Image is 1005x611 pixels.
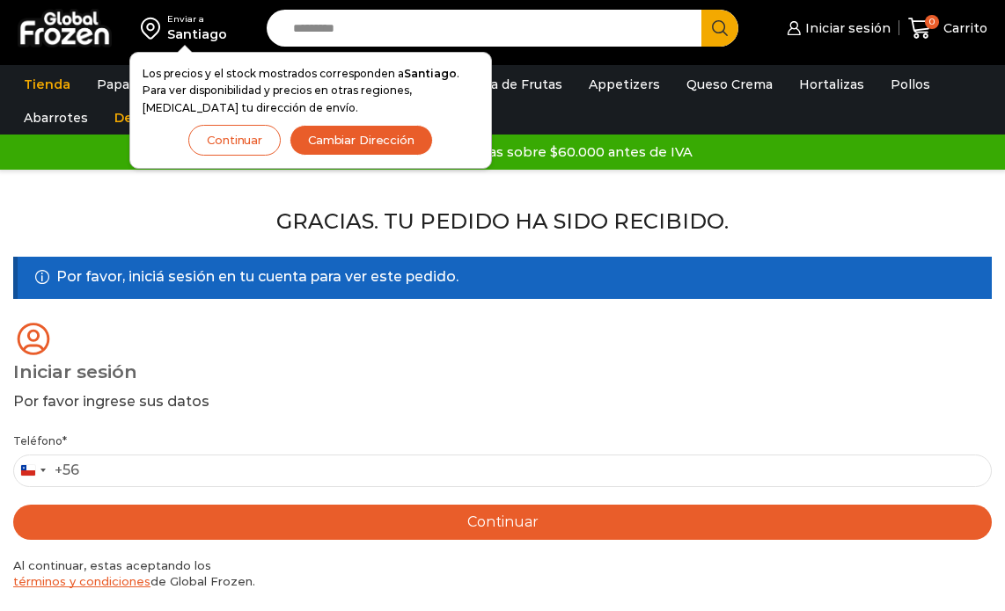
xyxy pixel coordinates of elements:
[13,433,992,449] label: Teléfono
[14,455,79,486] button: Selected country
[678,68,781,101] a: Queso Crema
[13,505,992,540] button: Continuar
[167,25,227,43] div: Santiago
[106,101,204,135] a: Descuentos
[188,125,281,156] button: Continuar
[908,8,987,49] a: 0 Carrito
[404,67,457,80] strong: Santiago
[13,205,992,238] p: Gracias. Tu pedido ha sido recibido.
[290,125,433,156] button: Cambiar Dirección
[13,557,992,590] div: Al continuar, estas aceptando los de Global Frozen.
[141,13,167,43] img: address-field-icon.svg
[782,11,890,46] a: Iniciar sesión
[701,10,738,47] button: Search button
[88,68,186,101] a: Papas Fritas
[13,257,992,299] div: Por favor, iniciá sesión en tu cuenta para ver este pedido.
[939,19,987,37] span: Carrito
[13,319,54,359] img: tabler-icon-user-circle.svg
[580,68,669,101] a: Appetizers
[15,101,97,135] a: Abarrotes
[13,392,992,412] div: Por favor ingrese sus datos
[452,68,571,101] a: Pulpa de Frutas
[882,68,939,101] a: Pollos
[143,65,479,116] p: Los precios y el stock mostrados corresponden a . Para ver disponibilidad y precios en otras regi...
[790,68,873,101] a: Hortalizas
[167,13,227,25] div: Enviar a
[13,574,150,588] a: términos y condiciones
[13,359,992,385] div: Iniciar sesión
[801,19,891,37] span: Iniciar sesión
[55,459,79,482] div: +56
[925,15,939,29] span: 0
[15,68,79,101] a: Tienda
